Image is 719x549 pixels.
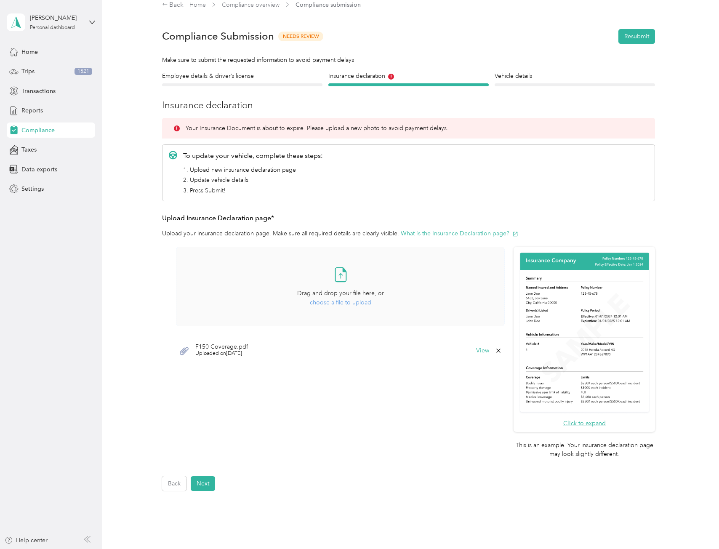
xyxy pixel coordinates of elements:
span: Uploaded on [DATE] [195,350,248,357]
span: Needs Review [278,32,323,41]
div: Make sure to submit the requested information to avoid payment delays [162,56,655,64]
img: Sample insurance declaration [518,251,651,414]
span: Taxes [21,145,37,154]
span: F150 Coverage.pdf [195,344,248,350]
button: View [476,348,489,354]
h1: Compliance Submission [162,30,274,42]
li: 3. Press Submit! [183,186,323,195]
p: Upload your insurance declaration page. Make sure all required details are clearly visible. [162,229,655,238]
span: Transactions [21,87,56,96]
li: 2. Update vehicle details [183,176,323,184]
span: Drag and drop your file here, or [297,290,384,297]
span: 1521 [75,68,92,75]
button: Back [162,476,186,491]
span: Trips [21,67,35,76]
span: choose a file to upload [310,299,371,306]
button: Click to expand [563,419,606,428]
span: Data exports [21,165,57,174]
span: Home [21,48,38,56]
h3: Insurance declaration [162,98,655,112]
p: To update your vehicle, complete these steps: [183,151,323,161]
button: What is the Insurance Declaration page? [401,229,518,238]
span: Settings [21,184,44,193]
a: Home [189,1,206,8]
div: Personal dashboard [30,25,75,30]
iframe: Everlance-gr Chat Button Frame [672,502,719,549]
h4: Insurance declaration [328,72,489,80]
button: Next [191,476,215,491]
span: Compliance submission [296,0,361,9]
div: [PERSON_NAME] [30,13,83,22]
p: This is an example. Your insurance declaration page may look slightly different. [514,441,655,458]
p: Your Insurance Document is about to expire. Please upload a new photo to avoid payment delays. [186,124,448,133]
span: Drag and drop your file here, orchoose a file to upload [176,247,504,326]
h4: Employee details & driver’s license [162,72,322,80]
button: Help center [5,536,48,545]
span: Reports [21,106,43,115]
button: Resubmit [618,29,655,44]
h3: Upload Insurance Declaration page* [162,213,655,224]
li: 1. Upload new insurance declaration page [183,165,323,174]
span: Compliance [21,126,55,135]
a: Compliance overview [222,1,280,8]
h4: Vehicle details [495,72,655,80]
